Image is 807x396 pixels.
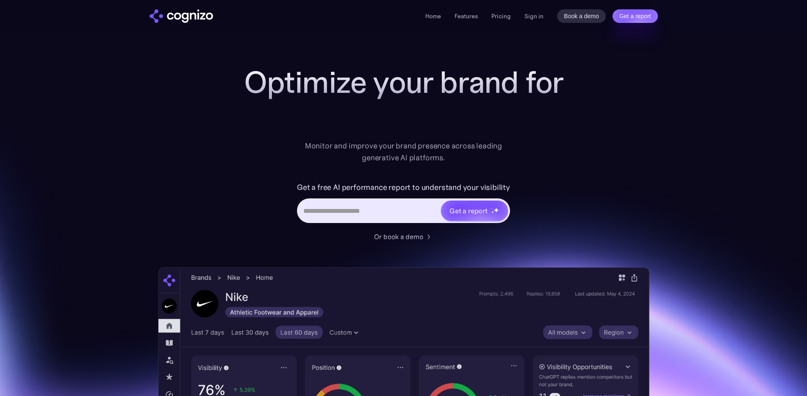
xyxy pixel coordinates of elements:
[613,9,658,23] a: Get a report
[425,12,441,20] a: Home
[494,207,499,213] img: star
[440,200,509,222] a: Get a reportstarstarstar
[449,206,488,216] div: Get a report
[297,181,510,227] form: Hero URL Input Form
[150,9,213,23] img: cognizo logo
[234,65,573,99] h1: Optimize your brand for
[374,231,433,242] a: Or book a demo
[150,9,213,23] a: home
[491,208,493,209] img: star
[455,12,478,20] a: Features
[491,12,511,20] a: Pricing
[557,9,606,23] a: Book a demo
[297,181,510,194] label: Get a free AI performance report to understand your visibility
[491,211,494,214] img: star
[524,11,544,21] a: Sign in
[300,140,508,164] div: Monitor and improve your brand presence across leading generative AI platforms.
[374,231,423,242] div: Or book a demo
